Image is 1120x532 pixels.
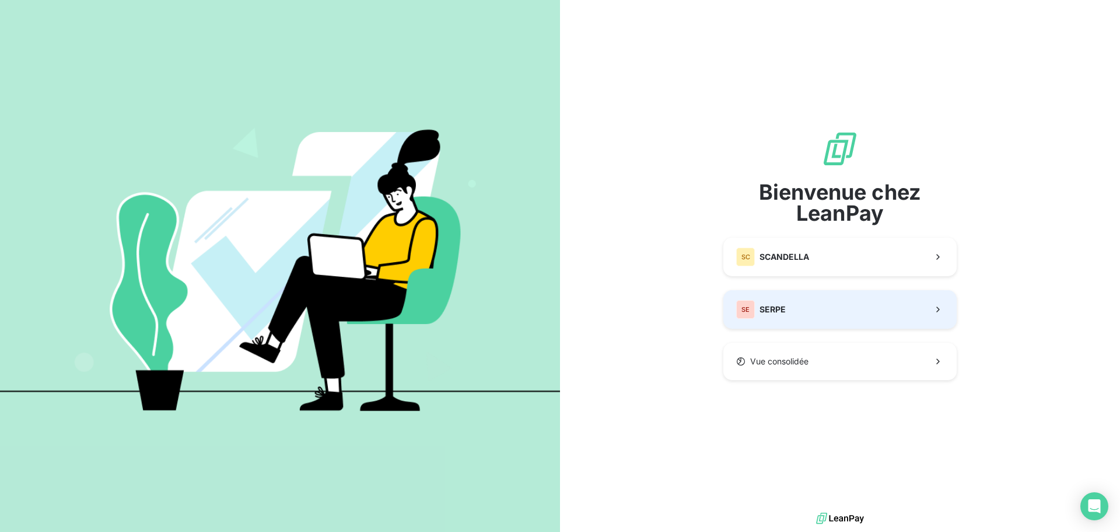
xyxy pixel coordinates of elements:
span: SERPE [759,304,786,315]
img: logo sigle [821,130,859,168]
button: SESERPE [723,290,957,329]
img: logo [816,510,864,527]
div: SC [736,248,755,266]
button: Vue consolidée [723,343,957,380]
span: Bienvenue chez LeanPay [723,182,957,224]
span: Vue consolidée [750,356,808,367]
span: SCANDELLA [759,251,809,263]
div: Open Intercom Messenger [1080,492,1108,520]
div: SE [736,300,755,319]
button: SCSCANDELLA [723,238,957,276]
